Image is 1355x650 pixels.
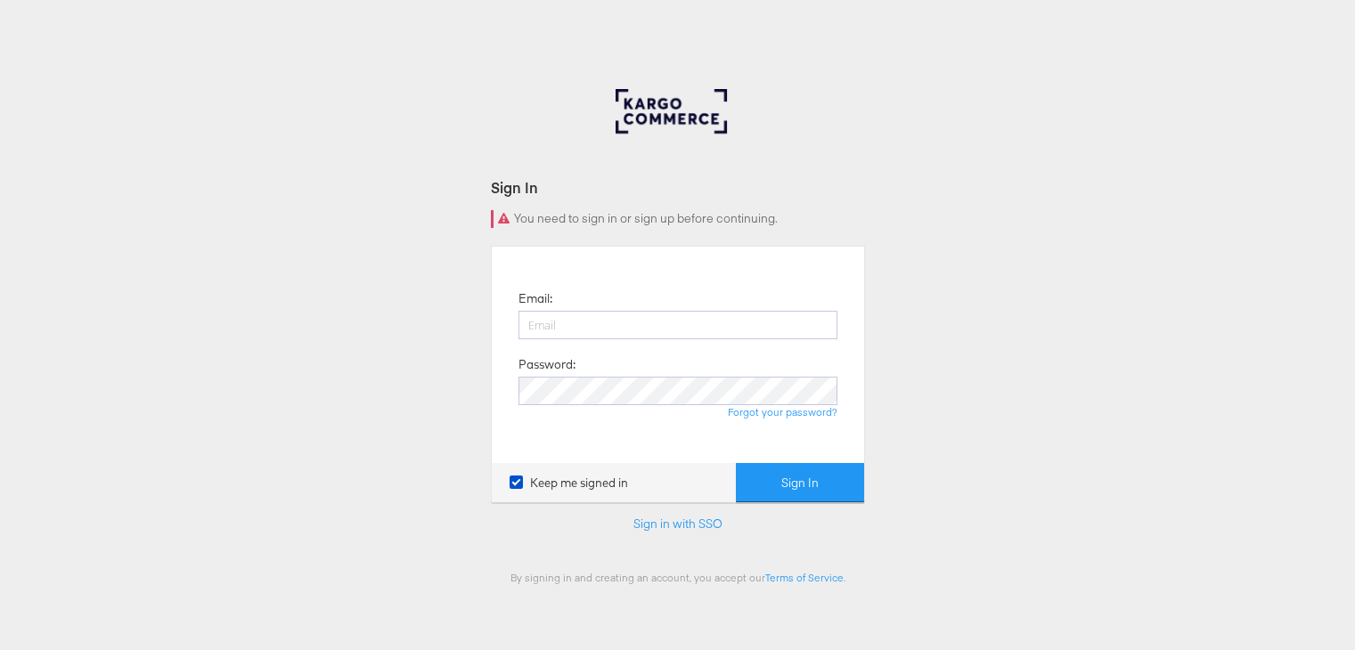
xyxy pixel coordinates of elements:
[633,516,722,532] a: Sign in with SSO
[728,405,837,418] a: Forgot your password?
[765,571,844,584] a: Terms of Service
[518,356,575,373] label: Password:
[518,311,837,339] input: Email
[491,571,865,584] div: By signing in and creating an account, you accept our .
[510,475,628,492] label: Keep me signed in
[518,290,552,307] label: Email:
[736,463,864,503] button: Sign In
[491,210,865,228] div: You need to sign in or sign up before continuing.
[491,177,865,198] div: Sign In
